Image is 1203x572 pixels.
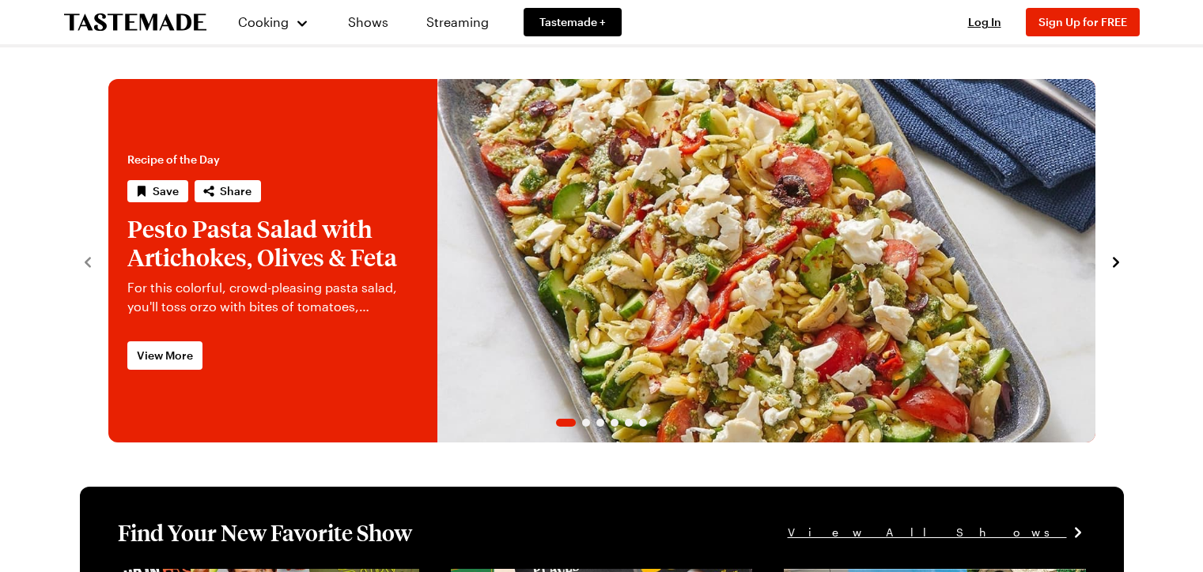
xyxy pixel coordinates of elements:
[64,13,206,32] a: To Tastemade Home Page
[556,419,576,427] span: Go to slide 1
[118,518,412,547] h1: Find Your New Favorite Show
[1026,8,1140,36] button: Sign Up for FREE
[127,341,202,370] a: View More
[539,14,606,30] span: Tastemade +
[238,14,289,29] span: Cooking
[238,3,310,41] button: Cooking
[639,419,647,427] span: Go to slide 6
[968,15,1001,28] span: Log In
[1108,251,1124,270] button: navigate to next item
[596,419,604,427] span: Go to slide 3
[524,8,622,36] a: Tastemade +
[582,419,590,427] span: Go to slide 2
[153,183,179,199] span: Save
[195,180,261,202] button: Share
[127,180,188,202] button: Save recipe
[137,348,193,363] span: View More
[80,251,96,270] button: navigate to previous item
[625,419,633,427] span: Go to slide 5
[220,183,252,199] span: Share
[611,419,619,427] span: Go to slide 4
[1038,15,1127,28] span: Sign Up for FREE
[108,79,1095,442] div: 1 / 6
[788,524,1086,541] a: View All Shows
[953,14,1016,30] button: Log In
[788,524,1067,541] span: View All Shows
